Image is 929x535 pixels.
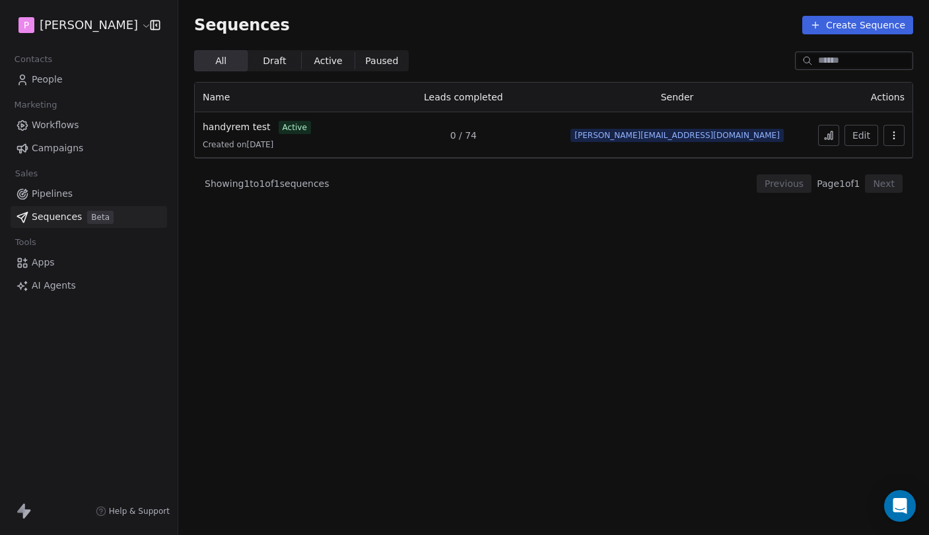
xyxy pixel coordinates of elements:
[9,232,42,252] span: Tools
[203,139,273,150] span: Created on [DATE]
[11,275,167,297] a: AI Agents
[32,279,76,293] span: AI Agents
[109,506,170,517] span: Help & Support
[32,187,73,201] span: Pipelines
[203,122,271,132] span: handyrem test
[802,16,913,34] button: Create Sequence
[11,137,167,159] a: Campaigns
[194,16,290,34] span: Sequences
[817,177,860,190] span: Page 1 of 1
[757,174,811,193] button: Previous
[24,18,29,32] span: P
[9,50,58,69] span: Contacts
[871,92,905,102] span: Actions
[11,206,167,228] a: SequencesBeta
[424,92,503,102] span: Leads completed
[87,211,114,224] span: Beta
[203,92,230,102] span: Name
[32,73,63,87] span: People
[661,92,694,102] span: Sender
[263,54,286,68] span: Draft
[203,120,271,134] a: handyrem test
[11,183,167,205] a: Pipelines
[9,164,44,184] span: Sales
[205,177,329,190] span: Showing 1 to 1 of 1 sequences
[11,69,167,90] a: People
[279,121,311,134] span: active
[96,506,170,517] a: Help & Support
[11,252,167,273] a: Apps
[32,118,79,132] span: Workflows
[32,256,55,269] span: Apps
[884,490,916,522] div: Open Intercom Messenger
[32,141,83,155] span: Campaigns
[450,129,477,142] span: 0 / 74
[570,129,784,142] span: [PERSON_NAME][EMAIL_ADDRESS][DOMAIN_NAME]
[9,95,63,115] span: Marketing
[32,210,82,224] span: Sequences
[865,174,903,193] button: Next
[16,14,141,36] button: P[PERSON_NAME]
[40,17,138,34] span: [PERSON_NAME]
[365,54,398,68] span: Paused
[11,114,167,136] a: Workflows
[844,125,878,146] button: Edit
[314,54,342,68] span: Active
